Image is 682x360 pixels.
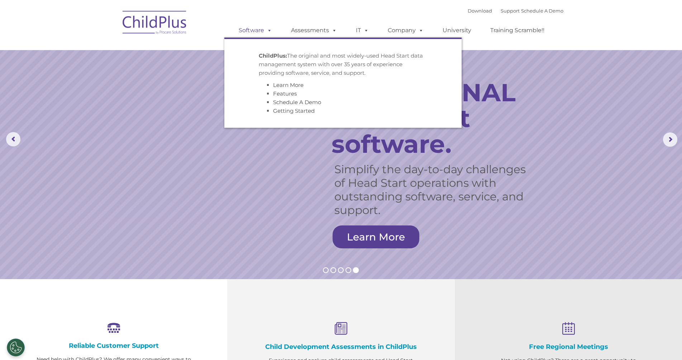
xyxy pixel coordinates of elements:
a: Assessments [284,23,344,38]
a: University [435,23,478,38]
a: Support [501,8,520,14]
a: Training Scramble!! [483,23,552,38]
a: Features [273,90,297,97]
a: Software [232,23,279,38]
img: ChildPlus by Procare Solutions [119,6,191,42]
rs-layer: The ORIGINAL Head Start software. [332,79,544,157]
a: Company [381,23,431,38]
a: Schedule A Demo [273,99,321,106]
a: Learn More [333,225,419,248]
h4: Free Regional Meetings [491,343,646,351]
a: IT [349,23,376,38]
h4: Reliable Customer Support [36,342,191,350]
a: Download [468,8,492,14]
span: Last name [100,47,121,53]
rs-layer: Simplify the day-to-day challenges of Head Start operations with outstanding software, service, a... [334,162,534,217]
p: The original and most widely-used Head Start data management system with over 35 years of experie... [259,52,427,77]
a: Schedule A Demo [521,8,563,14]
a: Learn More [273,82,304,88]
h4: Child Development Assessments in ChildPlus [263,343,419,351]
strong: ChildPlus: [259,52,287,59]
button: Cookies Settings [7,339,25,356]
span: Phone number [100,77,130,82]
a: Getting Started [273,107,315,114]
font: | [468,8,563,14]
